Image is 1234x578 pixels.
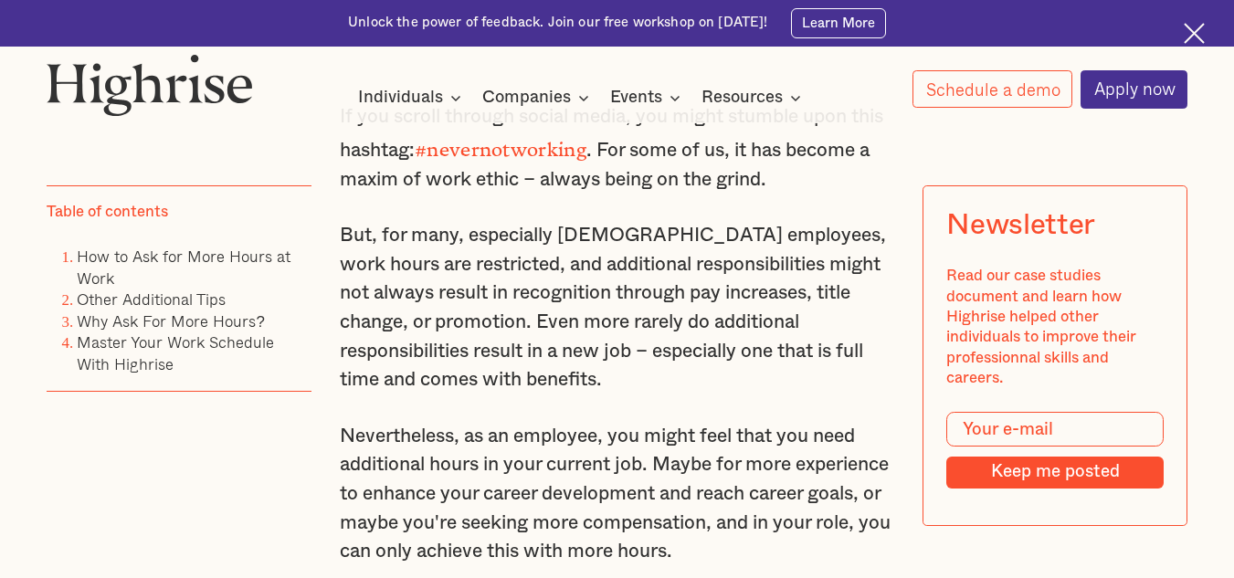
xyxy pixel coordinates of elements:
[1081,70,1188,109] a: Apply now
[701,87,807,109] div: Resources
[340,102,894,194] p: If you scroll through social media, you might stumble upon this hashtag: . For some of us, it has...
[946,457,1164,489] input: Keep me posted
[701,87,783,109] div: Resources
[946,266,1164,389] div: Read our case studies document and learn how Highrise helped other individuals to improve their p...
[77,330,274,375] a: Master Your Work Schedule With Highrise
[946,209,1095,243] div: Newsletter
[47,54,253,116] img: Highrise logo
[415,139,586,151] strong: #nevernotworking
[340,221,894,394] p: But, for many, especially [DEMOGRAPHIC_DATA] employees, work hours are restricted, and additional...
[610,87,686,109] div: Events
[610,87,662,109] div: Events
[1184,23,1205,44] img: Cross icon
[47,202,168,222] div: Table of contents
[482,87,571,109] div: Companies
[358,87,443,109] div: Individuals
[348,14,767,32] div: Unlock the power of feedback. Join our free workshop on [DATE]!
[77,244,290,289] a: How to Ask for More Hours at Work
[946,412,1164,489] form: Modal Form
[946,412,1164,447] input: Your e-mail
[358,87,467,109] div: Individuals
[77,287,226,311] a: Other Additional Tips
[77,309,264,333] a: Why Ask For More Hours?
[340,422,894,566] p: Nevertheless, as an employee, you might feel that you need additional hours in your current job. ...
[912,70,1073,108] a: Schedule a demo
[791,8,886,38] a: Learn More
[482,87,595,109] div: Companies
